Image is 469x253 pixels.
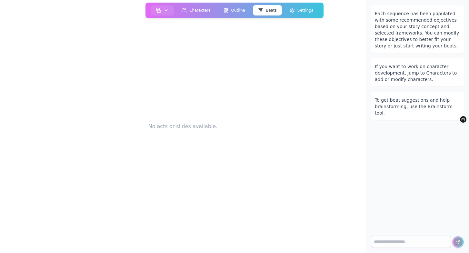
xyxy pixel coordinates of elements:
span: No acts or slides available. [148,123,218,130]
button: Characters [176,5,216,15]
div: To get beat suggestions and help brainstorming, use the Brainstorm tool. [375,97,460,116]
a: Outline [217,4,251,17]
div: If you want to work on character development, jump to Characters to add or modify characters. [375,63,460,83]
button: Beats [253,5,282,15]
button: Outline [218,5,250,15]
img: storyboard [156,8,161,13]
a: Characters [175,4,217,17]
button: Brainstorm [460,116,466,123]
a: Settings [283,4,320,17]
button: Settings [284,5,318,15]
a: Beats [252,4,283,17]
div: Each sequence has been populated with some recommended objectives based on your story concept and... [375,10,460,49]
